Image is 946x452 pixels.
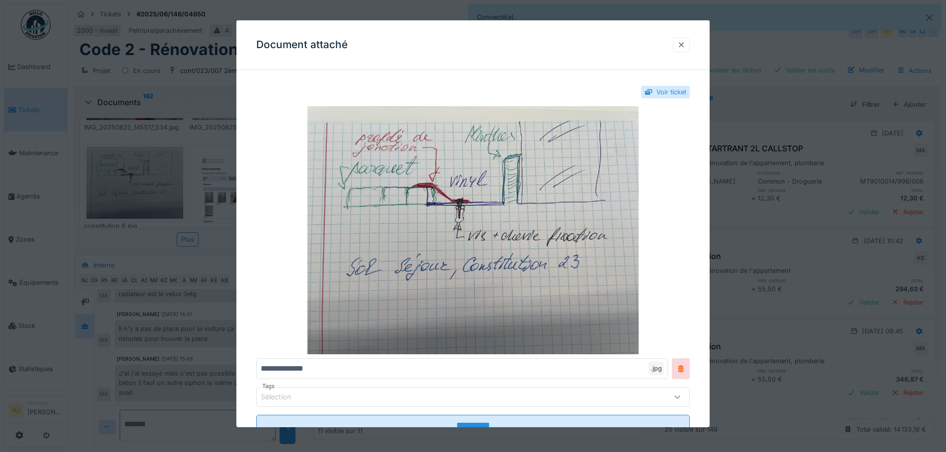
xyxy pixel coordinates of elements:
[649,362,664,375] div: .jpg
[656,87,686,97] div: Voir ticket
[256,39,348,51] h3: Document attaché
[256,106,690,354] img: 856d1ad5-fe8f-4c5c-bfb1-9aefdd93dd38-constitution%206.jpg
[260,382,277,390] label: Tags
[261,391,305,402] div: Sélection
